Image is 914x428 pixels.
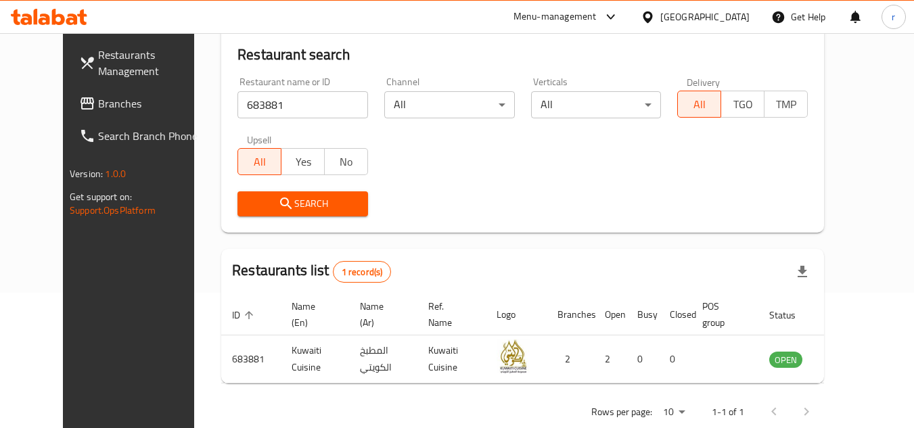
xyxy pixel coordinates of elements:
button: All [237,148,281,175]
span: All [683,95,716,114]
span: ID [232,307,258,323]
span: All [244,152,276,172]
span: Ref. Name [428,298,470,331]
span: OPEN [769,352,802,368]
div: Export file [786,256,819,288]
span: Version: [70,165,103,183]
span: Restaurants Management [98,47,205,79]
a: Restaurants Management [68,39,216,87]
div: Total records count [333,261,392,283]
label: Delivery [687,77,721,87]
div: [GEOGRAPHIC_DATA] [660,9,750,24]
a: Support.OpsPlatform [70,201,156,219]
button: TMP [764,91,808,118]
a: Branches [68,87,216,120]
span: 1.0.0 [105,165,126,183]
div: Menu-management [513,9,597,25]
span: r [892,9,895,24]
td: 2 [594,335,626,383]
h2: Restaurants list [232,260,391,283]
span: No [330,152,363,172]
div: Rows per page: [658,402,690,423]
span: 1 record(s) [334,266,391,279]
input: Search for restaurant name or ID.. [237,91,368,118]
th: Closed [659,294,691,335]
th: Open [594,294,626,335]
button: No [324,148,368,175]
td: 2 [547,335,594,383]
span: TGO [727,95,759,114]
img: Kuwaiti Cuisine [497,339,530,373]
h2: Restaurant search [237,45,808,65]
th: Logo [486,294,547,335]
th: Branches [547,294,594,335]
td: 0 [626,335,659,383]
div: OPEN [769,352,802,368]
span: Status [769,307,813,323]
span: POS group [702,298,742,331]
button: TGO [721,91,764,118]
span: TMP [770,95,802,114]
td: المطبخ الكويتي [349,335,417,383]
span: Name (En) [292,298,333,331]
p: 1-1 of 1 [712,404,744,421]
th: Busy [626,294,659,335]
table: enhanced table [221,294,876,383]
td: 683881 [221,335,281,383]
div: All [384,91,515,118]
span: Get support on: [70,188,132,206]
span: Search [248,195,357,212]
label: Upsell [247,135,272,144]
button: Search [237,191,368,216]
td: Kuwaiti Cuisine [417,335,486,383]
span: Name (Ar) [360,298,401,331]
button: All [677,91,721,118]
span: Branches [98,95,205,112]
span: Yes [287,152,319,172]
div: All [531,91,662,118]
span: Search Branch Phone [98,128,205,144]
td: Kuwaiti Cuisine [281,335,349,383]
td: 0 [659,335,691,383]
button: Yes [281,148,325,175]
p: Rows per page: [591,404,652,421]
a: Search Branch Phone [68,120,216,152]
